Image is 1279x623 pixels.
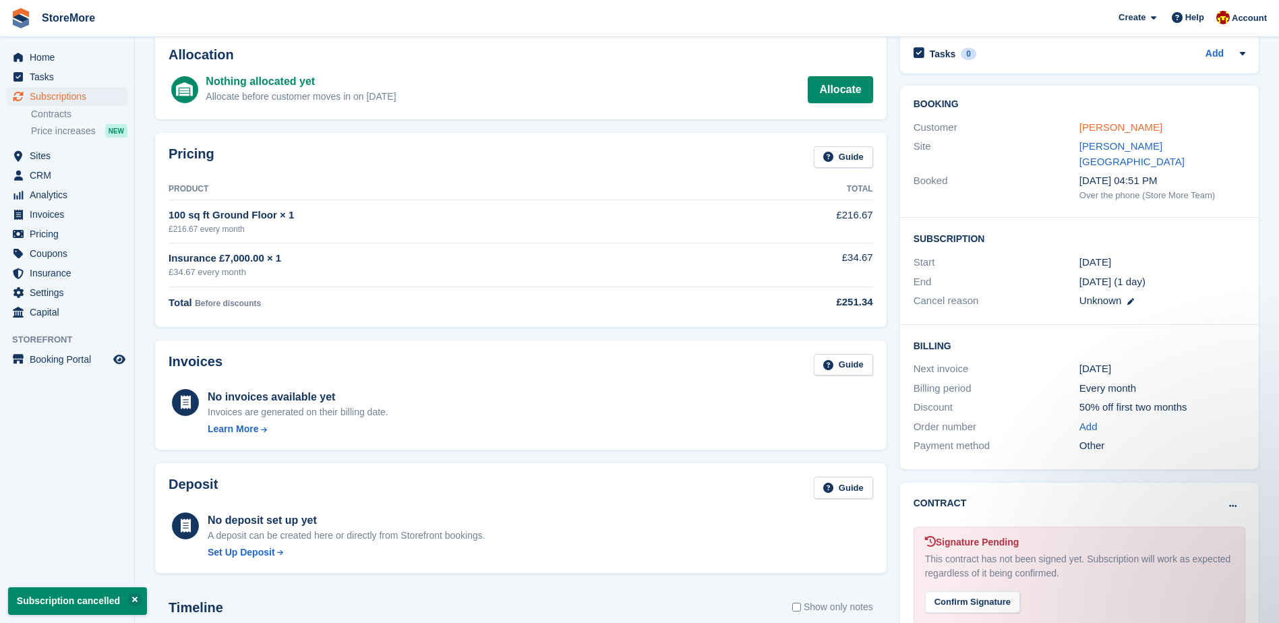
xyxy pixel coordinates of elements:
[30,350,111,369] span: Booking Portal
[914,438,1079,454] div: Payment method
[714,200,873,243] td: £216.67
[925,588,1020,599] a: Confirm Signature
[914,361,1079,377] div: Next invoice
[1079,255,1111,270] time: 2025-09-19 00:00:00 UTC
[1079,173,1245,189] div: [DATE] 04:51 PM
[31,108,127,121] a: Contracts
[1079,361,1245,377] div: [DATE]
[7,303,127,322] a: menu
[914,173,1079,202] div: Booked
[914,381,1079,396] div: Billing period
[930,48,956,60] h2: Tasks
[208,422,258,436] div: Learn More
[1079,140,1185,167] a: [PERSON_NAME][GEOGRAPHIC_DATA]
[1232,11,1267,25] span: Account
[31,125,96,138] span: Price increases
[208,405,388,419] div: Invoices are generated on their billing date.
[30,303,111,322] span: Capital
[914,400,1079,415] div: Discount
[169,47,873,63] h2: Allocation
[1079,121,1162,133] a: [PERSON_NAME]
[36,7,100,29] a: StoreMore
[169,354,222,376] h2: Invoices
[11,8,31,28] img: stora-icon-8386f47178a22dfd0bd8f6a31ec36ba5ce8667c1dd55bd0f319d3a0aa187defe.svg
[169,146,214,169] h2: Pricing
[7,48,127,67] a: menu
[7,146,127,165] a: menu
[30,225,111,243] span: Pricing
[7,264,127,283] a: menu
[914,496,967,510] h2: Contract
[12,333,134,347] span: Storefront
[914,293,1079,309] div: Cancel reason
[30,48,111,67] span: Home
[169,600,223,616] h2: Timeline
[30,244,111,263] span: Coupons
[169,477,218,499] h2: Deposit
[1079,381,1245,396] div: Every month
[1216,11,1230,24] img: Store More Team
[169,297,192,308] span: Total
[814,354,873,376] a: Guide
[7,244,127,263] a: menu
[7,185,127,204] a: menu
[808,76,872,103] a: Allocate
[169,251,714,266] div: Insurance £7,000.00 × 1
[208,512,485,529] div: No deposit set up yet
[1079,295,1122,306] span: Unknown
[30,67,111,86] span: Tasks
[169,266,714,279] div: £34.67 every month
[105,124,127,138] div: NEW
[208,545,485,560] a: Set Up Deposit
[208,545,275,560] div: Set Up Deposit
[1079,438,1245,454] div: Other
[169,223,714,235] div: £216.67 every month
[30,283,111,302] span: Settings
[195,299,261,308] span: Before discounts
[31,123,127,138] a: Price increases NEW
[30,146,111,165] span: Sites
[30,205,111,224] span: Invoices
[7,283,127,302] a: menu
[30,264,111,283] span: Insurance
[7,87,127,106] a: menu
[914,274,1079,290] div: End
[208,529,485,543] p: A deposit can be created here or directly from Storefront bookings.
[169,179,714,200] th: Product
[1079,419,1098,435] a: Add
[914,419,1079,435] div: Order number
[30,87,111,106] span: Subscriptions
[7,205,127,224] a: menu
[30,185,111,204] span: Analytics
[914,139,1079,169] div: Site
[111,351,127,367] a: Preview store
[1119,11,1146,24] span: Create
[1079,276,1146,287] span: [DATE] (1 day)
[7,225,127,243] a: menu
[714,179,873,200] th: Total
[925,591,1020,614] div: Confirm Signature
[8,587,147,615] p: Subscription cancelled
[792,600,801,614] input: Show only notes
[792,600,873,614] label: Show only notes
[814,146,873,169] a: Guide
[925,552,1234,581] div: This contract has not been signed yet. Subscription will work as expected regardless of it being ...
[914,231,1245,245] h2: Subscription
[7,67,127,86] a: menu
[208,389,388,405] div: No invoices available yet
[814,477,873,499] a: Guide
[914,120,1079,136] div: Customer
[925,535,1234,550] div: Signature Pending
[714,295,873,310] div: £251.34
[30,166,111,185] span: CRM
[1079,189,1245,202] div: Over the phone (Store More Team)
[206,90,396,104] div: Allocate before customer moves in on [DATE]
[208,422,388,436] a: Learn More
[7,166,127,185] a: menu
[206,73,396,90] div: Nothing allocated yet
[1206,47,1224,62] a: Add
[714,243,873,287] td: £34.67
[1079,400,1245,415] div: 50% off first two months
[961,48,976,60] div: 0
[1185,11,1204,24] span: Help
